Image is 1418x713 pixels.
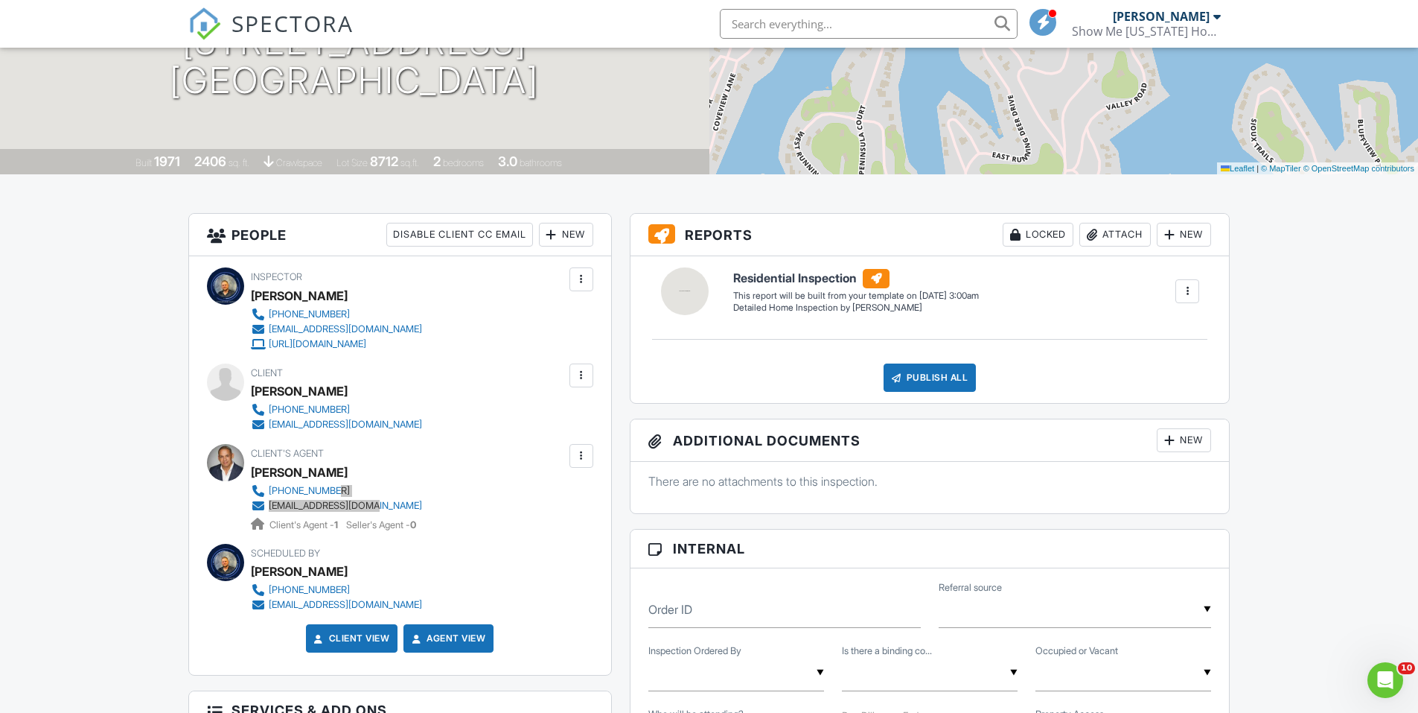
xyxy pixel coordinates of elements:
[251,417,422,432] a: [EMAIL_ADDRESS][DOMAIN_NAME]
[443,157,484,168] span: bedrooms
[1079,223,1151,247] div: Attach
[269,338,366,350] div: [URL][DOMAIN_NAME]
[276,157,322,168] span: crawlspace
[1035,644,1118,658] label: Occupied or Vacant
[1261,164,1301,173] a: © MapTiler
[188,7,221,40] img: The Best Home Inspection Software - Spectora
[269,404,350,416] div: [PHONE_NUMBER]
[648,644,741,658] label: Inspection Ordered By
[1003,223,1073,247] div: Locked
[884,364,977,392] div: Publish All
[1113,9,1210,24] div: [PERSON_NAME]
[251,367,283,378] span: Client
[939,581,1002,595] label: Referral source
[409,631,485,646] a: Agent View
[251,560,348,583] div: [PERSON_NAME]
[433,153,441,169] div: 2
[720,9,1018,39] input: Search everything...
[1072,24,1221,39] div: Show Me Missouri Home Inspections LLC.
[251,271,302,282] span: Inspector
[410,519,416,530] strong: 0
[733,269,979,288] h6: Residential Inspection
[346,519,416,530] span: Seller's Agent -
[370,153,398,169] div: 8712
[539,223,593,247] div: New
[251,484,422,498] a: [PHONE_NUMBER]
[269,308,350,320] div: [PHONE_NUMBER]
[251,307,422,322] a: [PHONE_NUMBER]
[386,223,533,247] div: Disable Client CC Email
[520,157,562,168] span: bathrooms
[1303,164,1414,173] a: © OpenStreetMap contributors
[1367,662,1403,698] iframe: Intercom live chat
[269,584,350,596] div: [PHONE_NUMBER]
[251,402,422,417] a: [PHONE_NUMBER]
[311,631,390,646] a: Client View
[251,322,422,337] a: [EMAIL_ADDRESS][DOMAIN_NAME]
[170,22,539,101] h1: [STREET_ADDRESS] [GEOGRAPHIC_DATA]
[498,153,517,169] div: 3.0
[336,157,368,168] span: Lot Size
[648,473,1212,489] p: There are no attachments to this inspection.
[231,7,354,39] span: SPECTORA
[251,583,422,598] a: [PHONE_NUMBER]
[229,157,249,168] span: sq. ft.
[630,530,1230,568] h3: Internal
[251,380,348,402] div: [PERSON_NAME]
[400,157,419,168] span: sq.ft.
[1221,164,1254,173] a: Leaflet
[154,153,180,169] div: 1971
[269,500,422,512] div: [EMAIL_ADDRESS][DOMAIN_NAME]
[251,448,324,459] span: Client's Agent
[194,153,226,169] div: 2406
[1157,428,1211,452] div: New
[269,485,350,497] div: [PHONE_NUMBER]
[630,214,1230,256] h3: Reports
[251,461,348,484] a: [PERSON_NAME]
[733,290,979,302] div: This report will be built from your template on [DATE] 3:00am
[648,601,692,618] label: Order ID
[188,20,354,51] a: SPECTORA
[251,285,348,307] div: [PERSON_NAME]
[269,519,340,530] span: Client's Agent -
[1256,164,1259,173] span: |
[135,157,152,168] span: Built
[251,498,422,513] a: [EMAIL_ADDRESS][DOMAIN_NAME]
[269,323,422,335] div: [EMAIL_ADDRESS][DOMAIN_NAME]
[251,548,320,559] span: Scheduled By
[251,337,422,352] a: [URL][DOMAIN_NAME]
[842,644,932,658] label: Is there a binding contract?
[1157,223,1211,247] div: New
[1398,662,1415,674] span: 10
[733,302,979,314] div: Detailed Home Inspection by [PERSON_NAME]
[334,519,338,530] strong: 1
[251,598,422,612] a: [EMAIL_ADDRESS][DOMAIN_NAME]
[630,419,1230,462] h3: Additional Documents
[269,599,422,611] div: [EMAIL_ADDRESS][DOMAIN_NAME]
[269,419,422,431] div: [EMAIL_ADDRESS][DOMAIN_NAME]
[189,214,611,256] h3: People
